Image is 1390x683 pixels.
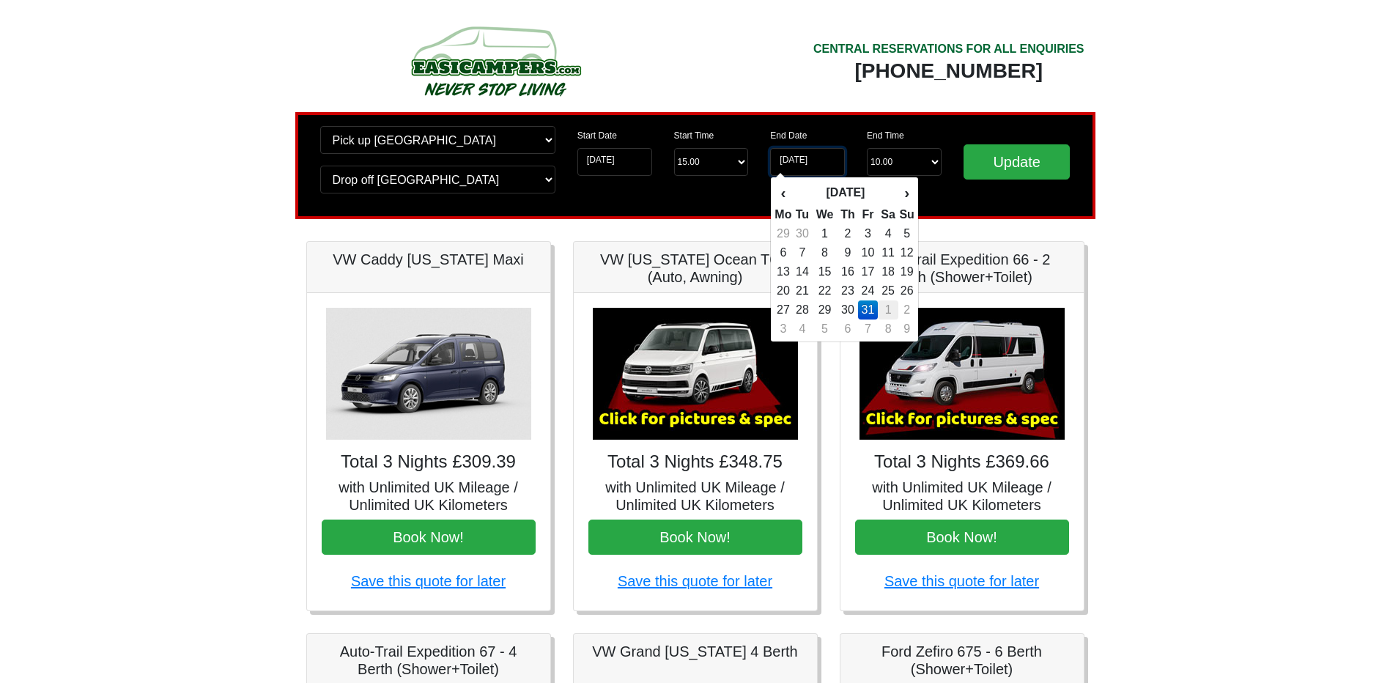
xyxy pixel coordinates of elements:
[838,281,859,300] td: 23
[878,205,899,224] th: Sa
[878,262,899,281] td: 18
[351,573,506,589] a: Save this quote for later
[792,243,812,262] td: 7
[792,224,812,243] td: 30
[577,148,652,176] input: Start Date
[898,281,914,300] td: 26
[878,281,899,300] td: 25
[813,58,1084,84] div: [PHONE_NUMBER]
[588,643,802,660] h5: VW Grand [US_STATE] 4 Berth
[322,451,536,473] h4: Total 3 Nights £309.39
[898,243,914,262] td: 12
[838,224,859,243] td: 2
[878,243,899,262] td: 11
[770,129,807,142] label: End Date
[964,144,1071,180] input: Update
[812,281,837,300] td: 22
[774,243,792,262] td: 6
[588,520,802,555] button: Book Now!
[884,573,1039,589] a: Save this quote for later
[855,251,1069,286] h5: Auto-Trail Expedition 66 - 2 Berth (Shower+Toilet)
[878,224,899,243] td: 4
[859,308,1065,440] img: Auto-Trail Expedition 66 - 2 Berth (Shower+Toilet)
[812,243,837,262] td: 8
[618,573,772,589] a: Save this quote for later
[774,205,792,224] th: Mo
[792,205,812,224] th: Tu
[577,129,617,142] label: Start Date
[774,300,792,320] td: 27
[356,21,635,101] img: campers-checkout-logo.png
[774,224,792,243] td: 29
[858,262,878,281] td: 17
[812,205,837,224] th: We
[898,300,914,320] td: 2
[898,262,914,281] td: 19
[792,180,898,205] th: [DATE]
[774,262,792,281] td: 13
[855,479,1069,514] h5: with Unlimited UK Mileage / Unlimited UK Kilometers
[792,320,812,339] td: 4
[855,451,1069,473] h4: Total 3 Nights £369.66
[838,205,859,224] th: Th
[898,320,914,339] td: 9
[326,308,531,440] img: VW Caddy California Maxi
[898,180,914,205] th: ›
[792,281,812,300] td: 21
[858,243,878,262] td: 10
[838,262,859,281] td: 16
[855,520,1069,555] button: Book Now!
[813,40,1084,58] div: CENTRAL RESERVATIONS FOR ALL ENQUIRIES
[588,251,802,286] h5: VW [US_STATE] Ocean T6.1 (Auto, Awning)
[855,643,1069,678] h5: Ford Zefiro 675 - 6 Berth (Shower+Toilet)
[858,205,878,224] th: Fr
[878,320,899,339] td: 8
[593,308,798,440] img: VW California Ocean T6.1 (Auto, Awning)
[878,300,899,320] td: 1
[792,262,812,281] td: 14
[838,300,859,320] td: 30
[774,320,792,339] td: 3
[858,224,878,243] td: 3
[812,224,837,243] td: 1
[774,180,792,205] th: ‹
[858,281,878,300] td: 24
[674,129,714,142] label: Start Time
[898,224,914,243] td: 5
[858,300,878,320] td: 31
[322,479,536,514] h5: with Unlimited UK Mileage / Unlimited UK Kilometers
[322,520,536,555] button: Book Now!
[867,129,904,142] label: End Time
[770,148,845,176] input: Return Date
[858,320,878,339] td: 7
[898,205,914,224] th: Su
[838,320,859,339] td: 6
[322,251,536,268] h5: VW Caddy [US_STATE] Maxi
[322,643,536,678] h5: Auto-Trail Expedition 67 - 4 Berth (Shower+Toilet)
[588,451,802,473] h4: Total 3 Nights £348.75
[792,300,812,320] td: 28
[812,300,837,320] td: 29
[838,243,859,262] td: 9
[588,479,802,514] h5: with Unlimited UK Mileage / Unlimited UK Kilometers
[812,262,837,281] td: 15
[774,281,792,300] td: 20
[812,320,837,339] td: 5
